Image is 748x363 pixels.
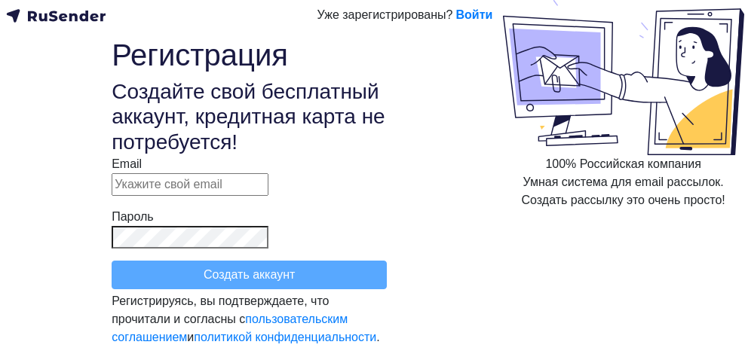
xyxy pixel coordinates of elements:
div: Уже зарегистрированы? [317,6,453,24]
div: Email [112,155,387,173]
a: Войти [455,6,492,24]
div: Регистрируясь, вы подтверждаете, что прочитали и согласны с и . [112,292,387,346]
h1: Регистрация [112,37,387,73]
div: 100% Российская компания [545,155,701,173]
div: Умная система для email рассылок. Создать рассылку это очень просто! [522,173,725,209]
a: политикой конфиденциальности [194,331,376,343]
div: Пароль [112,208,387,226]
input: Укажите свой email [112,173,268,196]
button: Создать аккаунт [112,261,387,289]
h3: Создайте свой бесплатный аккаунт, кредитная карта не потребуется! [112,79,387,155]
a: пользовательским соглашением [112,313,348,343]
